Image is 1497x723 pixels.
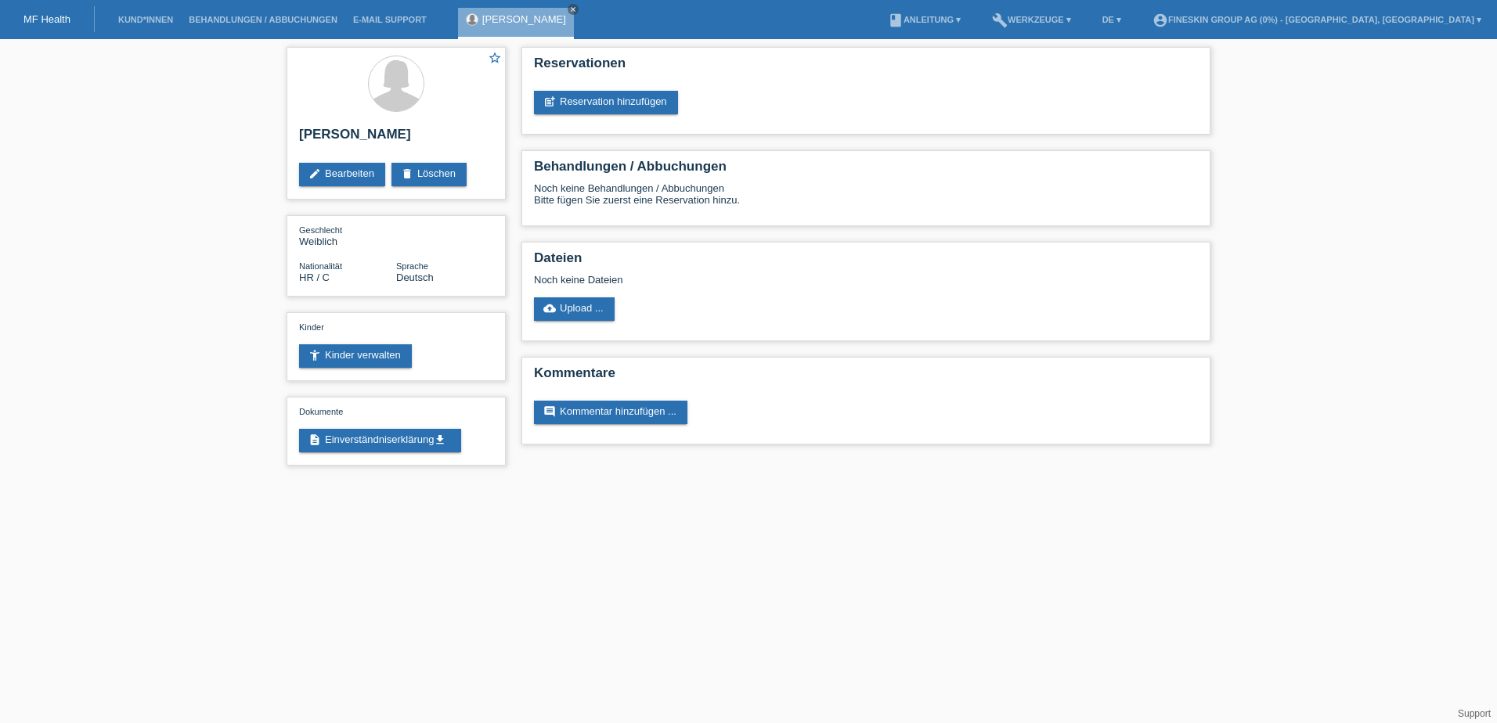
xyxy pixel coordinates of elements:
[299,272,330,283] span: Kroatien / C / 29.07.1981
[1153,13,1168,28] i: account_circle
[299,127,493,150] h2: [PERSON_NAME]
[543,302,556,315] i: cloud_upload
[534,274,1012,286] div: Noch keine Dateien
[534,182,1198,218] div: Noch keine Behandlungen / Abbuchungen Bitte fügen Sie zuerst eine Reservation hinzu.
[888,13,904,28] i: book
[482,13,566,25] a: [PERSON_NAME]
[299,225,342,235] span: Geschlecht
[299,261,342,271] span: Nationalität
[534,297,615,321] a: cloud_uploadUpload ...
[396,261,428,271] span: Sprache
[345,15,435,24] a: E-Mail Support
[181,15,345,24] a: Behandlungen / Abbuchungen
[308,433,321,446] i: description
[534,159,1198,182] h2: Behandlungen / Abbuchungen
[984,15,1079,24] a: buildWerkzeuge ▾
[299,429,461,452] a: descriptionEinverständniserklärungget_app
[488,51,502,67] a: star_border
[299,163,385,186] a: editBearbeiten
[543,405,556,418] i: comment
[534,91,678,114] a: post_addReservation hinzufügen
[568,4,579,15] a: close
[880,15,969,24] a: bookAnleitung ▾
[308,349,321,361] i: accessibility_new
[401,167,413,180] i: delete
[992,13,1008,28] i: build
[534,401,687,424] a: commentKommentar hinzufügen ...
[23,13,70,25] a: MF Health
[434,433,446,446] i: get_app
[534,250,1198,274] h2: Dateien
[534,56,1198,79] h2: Reservationen
[299,224,396,247] div: Weiblich
[110,15,181,24] a: Kund*innen
[391,163,467,186] a: deleteLöschen
[543,95,556,108] i: post_add
[1458,708,1491,719] a: Support
[299,344,412,368] a: accessibility_newKinder verwalten
[396,272,434,283] span: Deutsch
[1095,15,1129,24] a: DE ▾
[308,167,321,180] i: edit
[569,5,577,13] i: close
[1145,15,1489,24] a: account_circleFineSkin Group AG (0%) - [GEOGRAPHIC_DATA], [GEOGRAPHIC_DATA] ▾
[299,322,324,332] span: Kinder
[534,365,1198,389] h2: Kommentare
[488,51,502,65] i: star_border
[299,407,343,416] span: Dokumente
